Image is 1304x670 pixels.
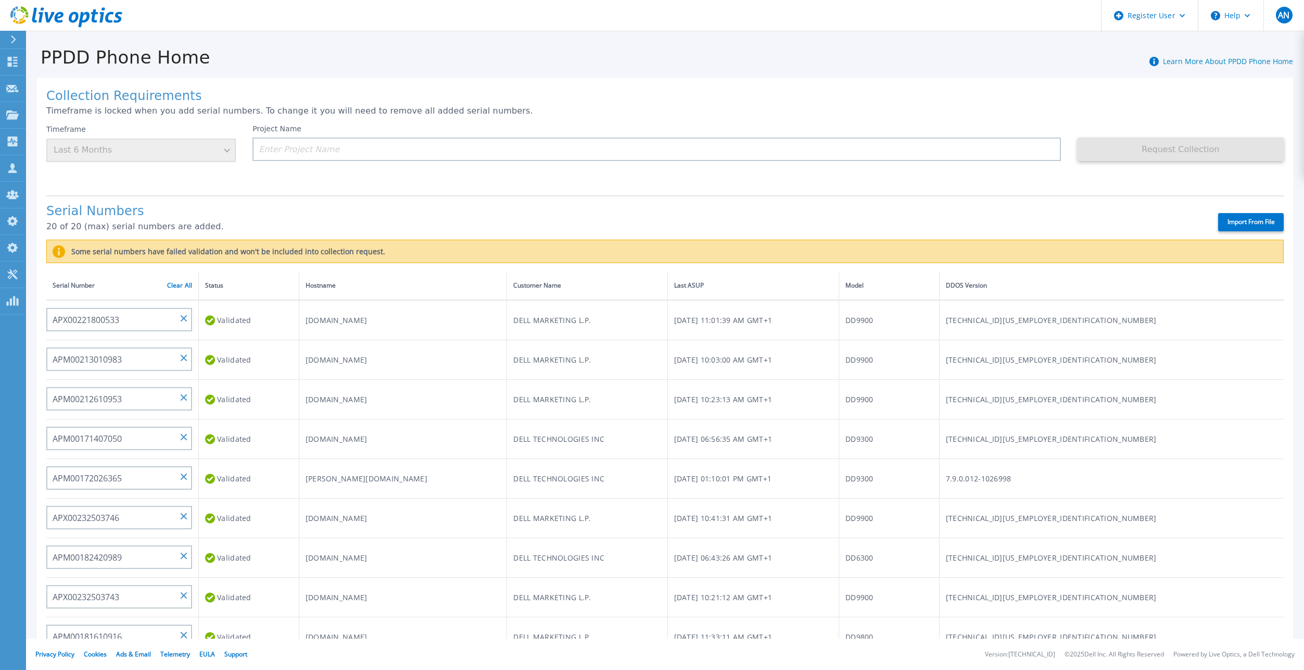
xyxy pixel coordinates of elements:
a: EULA [199,650,215,659]
td: [DATE] 10:23:13 AM GMT+1 [667,380,839,419]
td: DD9900 [839,380,940,419]
td: [DATE] 10:03:00 AM GMT+1 [667,340,839,380]
th: Last ASUP [667,271,839,300]
input: Enter Project Name [252,138,1061,161]
label: Timeframe [46,125,86,133]
td: DD9900 [839,578,940,617]
div: Validated [205,390,293,409]
input: Enter Serial Number [46,387,192,411]
td: [DATE] 10:41:31 AM GMT+1 [667,499,839,538]
td: DD6300 [839,538,940,578]
input: Enter Serial Number [46,506,192,529]
label: Import From File [1218,213,1284,231]
td: [DOMAIN_NAME] [299,419,507,459]
td: [TECHNICAL_ID][US_EMPLOYER_IDENTIFICATION_NUMBER] [939,538,1284,578]
td: [DOMAIN_NAME] [299,300,507,340]
div: Validated [205,469,293,488]
button: Request Collection [1078,138,1284,161]
td: DELL MARKETING L.P. [507,617,667,657]
a: Cookies [84,650,107,659]
td: [TECHNICAL_ID][US_EMPLOYER_IDENTIFICATION_NUMBER] [939,499,1284,538]
li: Version: [TECHNICAL_ID] [985,651,1055,658]
td: [DATE] 01:10:01 PM GMT+1 [667,459,839,499]
div: Validated [205,350,293,369]
th: DDOS Version [939,271,1284,300]
td: DELL TECHNOLOGIES INC [507,459,667,499]
td: DELL MARKETING L.P. [507,300,667,340]
a: Support [224,650,247,659]
div: Validated [205,429,293,449]
div: Serial Number [53,280,192,291]
a: Telemetry [160,650,190,659]
li: © 2025 Dell Inc. All Rights Reserved [1065,651,1164,658]
td: DELL MARKETING L.P. [507,578,667,617]
td: [DATE] 06:43:26 AM GMT+1 [667,538,839,578]
td: DELL MARKETING L.P. [507,340,667,380]
span: AN [1278,11,1289,19]
input: Enter Serial Number [46,308,192,331]
td: DD9800 [839,617,940,657]
td: [PERSON_NAME][DOMAIN_NAME] [299,459,507,499]
h1: Collection Requirements [46,89,1284,104]
div: Validated [205,627,293,647]
input: Enter Serial Number [46,348,192,371]
th: Model [839,271,940,300]
th: Customer Name [507,271,667,300]
td: [TECHNICAL_ID][US_EMPLOYER_IDENTIFICATION_NUMBER] [939,578,1284,617]
a: Clear All [167,282,192,289]
h1: PPDD Phone Home [26,47,210,68]
td: DELL MARKETING L.P. [507,499,667,538]
div: Validated [205,508,293,528]
p: Timeframe is locked when you add serial numbers. To change it you will need to remove all added s... [46,106,1284,116]
td: [DOMAIN_NAME] [299,499,507,538]
td: [DATE] 06:56:35 AM GMT+1 [667,419,839,459]
td: [DATE] 10:21:12 AM GMT+1 [667,578,839,617]
label: Some serial numbers have failed validation and won't be included into collection request. [65,247,385,256]
td: [TECHNICAL_ID][US_EMPLOYER_IDENTIFICATION_NUMBER] [939,617,1284,657]
input: Enter Serial Number [46,466,192,490]
label: Project Name [252,125,301,132]
td: [DATE] 11:33:11 AM GMT+1 [667,617,839,657]
div: Validated [205,588,293,607]
td: DD9900 [839,499,940,538]
td: DD9300 [839,459,940,499]
input: Enter Serial Number [46,427,192,450]
td: DD9300 [839,419,940,459]
td: [TECHNICAL_ID][US_EMPLOYER_IDENTIFICATION_NUMBER] [939,419,1284,459]
td: DD9900 [839,340,940,380]
td: DELL TECHNOLOGIES INC [507,419,667,459]
li: Powered by Live Optics, a Dell Technology [1173,651,1295,658]
a: Learn More About PPDD Phone Home [1163,56,1293,66]
th: Hostname [299,271,507,300]
a: Privacy Policy [35,650,74,659]
td: [DOMAIN_NAME] [299,617,507,657]
td: DD9900 [839,300,940,340]
input: Enter Serial Number [46,585,192,609]
td: 7.9.0.012-1026998 [939,459,1284,499]
td: DELL MARKETING L.P. [507,380,667,419]
td: [DATE] 11:01:39 AM GMT+1 [667,300,839,340]
td: [TECHNICAL_ID][US_EMPLOYER_IDENTIFICATION_NUMBER] [939,380,1284,419]
th: Status [199,271,299,300]
td: [DOMAIN_NAME] [299,380,507,419]
div: Validated [205,311,293,330]
td: [DOMAIN_NAME] [299,340,507,380]
td: [DOMAIN_NAME] [299,538,507,578]
input: Enter Serial Number [46,625,192,648]
td: [TECHNICAL_ID][US_EMPLOYER_IDENTIFICATION_NUMBER] [939,300,1284,340]
td: [DOMAIN_NAME] [299,578,507,617]
p: 20 of 20 (max) serial numbers are added. [46,222,332,231]
td: DELL TECHNOLOGIES INC [507,538,667,578]
a: Ads & Email [116,650,151,659]
h1: Serial Numbers [46,204,332,219]
input: Enter Serial Number [46,545,192,569]
div: Validated [205,548,293,567]
td: [TECHNICAL_ID][US_EMPLOYER_IDENTIFICATION_NUMBER] [939,340,1284,380]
